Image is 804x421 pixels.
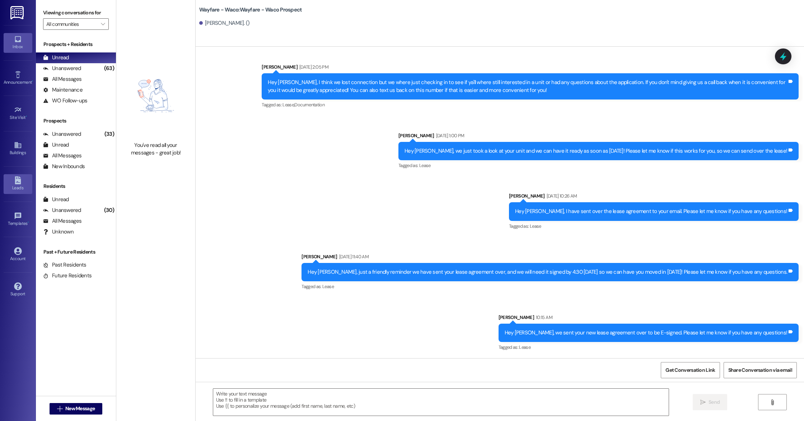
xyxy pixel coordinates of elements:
span: New Message [65,405,95,412]
div: New Inbounds [43,163,85,170]
div: Tagged as: [262,100,799,110]
div: 10:15 AM [534,314,552,321]
div: Hey [PERSON_NAME], we just took a look at your unit and we can have it ready as soon as [DATE]! P... [405,147,787,155]
div: [DATE] 10:26 AM [545,192,577,200]
div: Hey [PERSON_NAME], just a friendly reminder we have sent your lease agreement over, and we will n... [308,268,787,276]
div: (33) [103,129,116,140]
img: ResiDesk Logo [10,6,25,19]
div: [PERSON_NAME] [499,314,799,324]
div: All Messages [43,217,81,225]
span: Lease [322,283,334,290]
div: [DATE] 1:00 PM [434,132,464,139]
span: Send [709,398,720,406]
div: All Messages [43,152,81,159]
b: Wayfare - Waco: Wayfare - Waco Prospect [199,6,302,14]
a: Leads [4,174,32,194]
button: Send [693,394,728,410]
div: Future Residents [43,272,92,279]
span: • [32,79,33,84]
div: Tagged as: [301,281,799,292]
a: Support [4,280,32,300]
span: • [26,114,27,119]
div: Past Residents [43,261,87,269]
div: [PERSON_NAME]. () [199,19,250,27]
span: Lease , [282,102,294,108]
div: Hey [PERSON_NAME], we sent your new lease agreement over to be E-signed. Please let me know if yo... [505,329,787,337]
div: Unread [43,196,69,203]
span: Lease [530,223,541,229]
div: [DATE] 11:40 AM [337,253,369,260]
div: [PERSON_NAME] [398,132,799,142]
div: Residents [36,182,116,190]
div: [PERSON_NAME] [301,253,799,263]
div: Hey [PERSON_NAME], I think we lost connection but we where just checking in to see if ya'll where... [268,79,787,94]
div: Unknown [43,228,74,236]
div: Unanswered [43,65,81,72]
div: Prospects [36,117,116,125]
a: Inbox [4,33,32,52]
span: Documentation [294,102,324,108]
div: (63) [102,63,116,74]
button: Share Conversation via email [724,362,797,378]
i:  [700,399,706,405]
div: [PERSON_NAME] [262,63,799,73]
div: [PERSON_NAME] [509,192,799,202]
div: (30) [102,205,116,216]
img: empty-state [124,54,187,138]
div: Unanswered [43,207,81,214]
button: New Message [50,403,103,415]
div: Tagged as: [509,221,799,231]
div: All Messages [43,75,81,83]
span: Get Conversation Link [665,366,715,374]
div: [DATE] 2:05 PM [298,63,328,71]
i:  [770,399,775,405]
div: Hey [PERSON_NAME], I have sent over the lease agreement to your email. Please let me know if you ... [515,208,787,215]
a: Buildings [4,139,32,158]
div: Prospects + Residents [36,41,116,48]
span: Lease [519,344,530,350]
div: WO Follow-ups [43,97,87,105]
a: Site Visit • [4,104,32,123]
div: Unanswered [43,130,81,138]
label: Viewing conversations for [43,7,109,18]
span: Share Conversation via email [728,366,792,374]
input: All communities [46,18,97,30]
div: You've read all your messages - great job! [124,142,187,157]
i:  [101,21,105,27]
button: Get Conversation Link [661,362,720,378]
span: Lease [419,162,431,168]
i:  [57,406,62,412]
div: Tagged as: [398,160,799,171]
a: Account [4,245,32,264]
div: Unread [43,141,69,149]
div: Past + Future Residents [36,248,116,256]
a: Templates • [4,210,32,229]
div: Maintenance [43,86,83,94]
div: Tagged as: [499,342,799,352]
span: • [28,220,29,225]
div: Unread [43,54,69,61]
